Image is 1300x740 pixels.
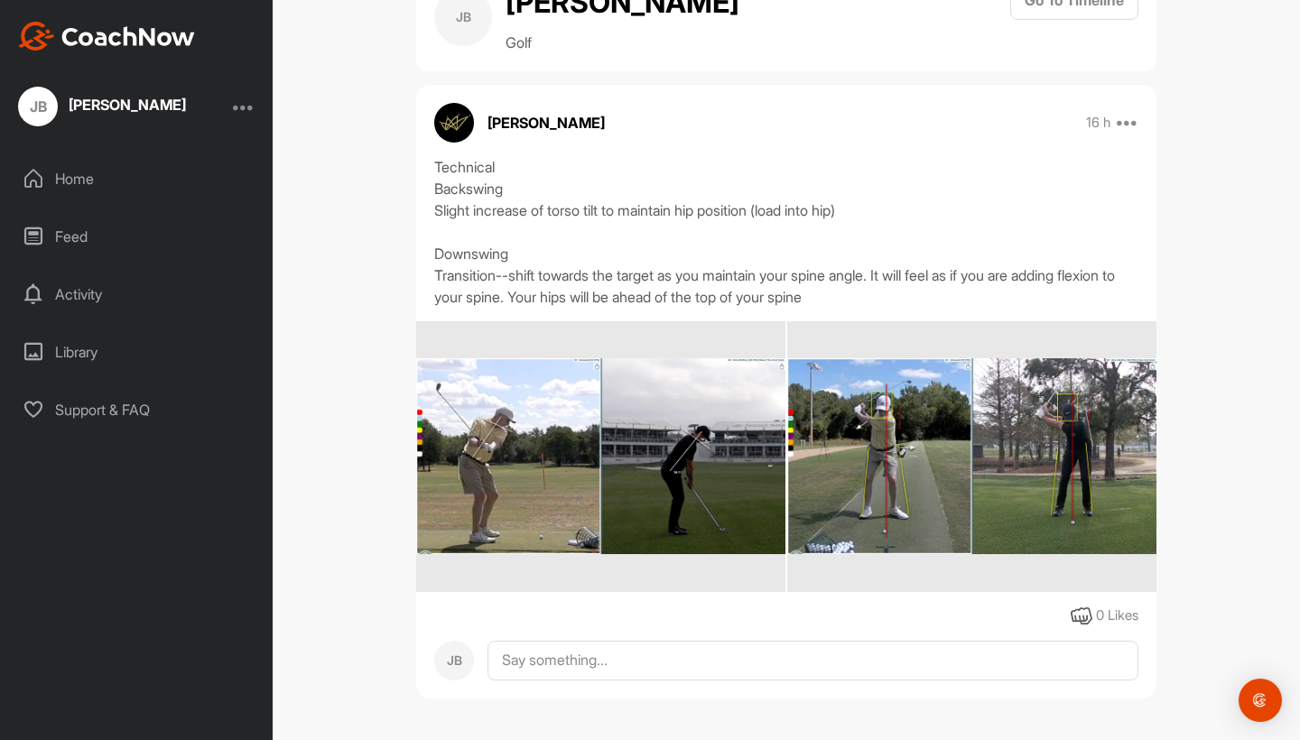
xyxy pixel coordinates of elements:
[487,112,605,134] p: [PERSON_NAME]
[1086,114,1110,132] p: 16 h
[18,87,58,126] div: JB
[10,329,265,375] div: Library
[434,641,474,680] div: JB
[1239,679,1282,722] div: Open Intercom Messenger
[434,103,474,143] img: avatar
[506,32,739,53] p: Golf
[10,214,265,259] div: Feed
[10,272,265,317] div: Activity
[787,358,1156,553] img: media
[18,22,195,51] img: CoachNow
[69,97,186,112] div: [PERSON_NAME]
[10,156,265,201] div: Home
[416,358,785,553] img: media
[10,387,265,432] div: Support & FAQ
[1096,606,1138,626] div: 0 Likes
[434,156,1138,308] div: Technical Backswing Slight increase of torso tilt to maintain hip position (load into hip) Downsw...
